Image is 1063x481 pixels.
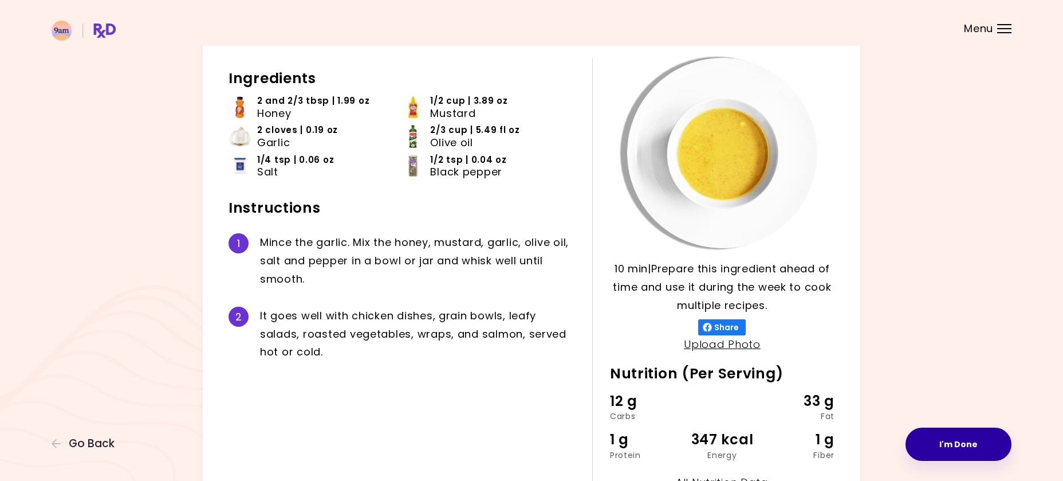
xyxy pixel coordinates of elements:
div: 1 g [759,429,834,451]
div: Fiber [759,451,834,459]
button: Go Back [52,437,120,450]
span: Mustard [430,107,475,120]
span: Go Back [69,437,115,450]
span: Share [712,323,741,332]
div: 12 g [610,390,685,412]
span: 2 and 2/3 tbsp | 1.99 oz [257,95,369,107]
div: Protein [610,451,685,459]
span: Salt [257,166,278,178]
h2: Ingredients [229,69,575,88]
span: 1/2 cup | 3.89 oz [430,95,507,107]
span: Black pepper [430,166,502,178]
h2: Nutrition (Per Serving) [610,365,834,383]
div: Energy [685,451,760,459]
div: I t g o e s w e l l w i t h c h i c k e n d i s h e s , g r a i n b o w l s , l e a f y s a l a d... [260,307,575,362]
div: Carbs [610,412,685,420]
span: Menu [964,24,993,34]
button: Share [698,319,746,335]
div: 33 g [759,390,834,412]
button: I'm Done [905,428,1011,461]
p: 10 min | Prepare this ingredient ahead of time and use it during the week to cook multiple recipes. [610,260,834,315]
span: Garlic [257,136,290,149]
span: Olive oil [430,136,473,149]
div: 1 g [610,429,685,451]
span: 2 cloves | 0.19 oz [257,124,338,136]
div: 2 [229,307,249,327]
span: 1/4 tsp | 0.06 oz [257,154,334,166]
a: Upload Photo [684,337,761,351]
div: M i n c e t h e g a r l i c . M i x t h e h o n e y , m u s t a r d , g a r l i c , o l i v e o i... [260,233,575,288]
div: Fat [759,412,834,420]
span: Honey [257,107,292,120]
img: RxDiet [52,21,116,41]
div: 347 kcal [685,429,760,451]
span: 1/2 tsp | 0.04 oz [430,154,506,166]
div: 1 [229,233,249,253]
h2: Instructions [229,199,575,217]
span: 2/3 cup | 5.49 fl oz [430,124,519,136]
